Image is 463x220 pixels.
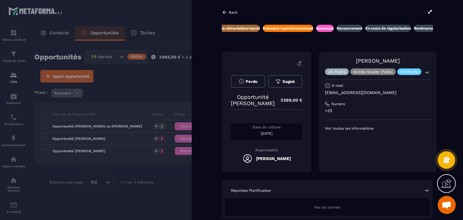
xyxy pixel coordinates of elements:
[325,90,430,96] p: [EMAIL_ADDRESS][DOMAIN_NAME]
[325,126,430,131] p: Voir toutes les informations
[246,79,257,84] span: Perdu
[263,26,313,31] p: Paiement reporté/échelonné
[275,94,302,106] p: 2 599,00 €
[438,196,456,214] a: Ouvrir le chat
[337,26,362,31] p: Recouvrement
[365,26,411,31] p: En cours de régularisation
[231,188,271,193] p: Réponses Planificateur
[231,131,302,136] p: [DATE]
[331,102,345,106] p: Numéro
[400,70,418,74] p: V3 Podia
[423,69,431,76] p: +6
[325,108,430,114] p: +33
[268,75,303,88] button: Gagné
[353,70,393,74] p: Accès Scaler Podia
[314,205,340,209] span: Pas de donnée
[356,58,400,64] a: [PERSON_NAME]
[231,148,302,152] p: Responsable
[282,79,295,84] span: Gagné
[231,94,275,106] p: Opportunité [PERSON_NAME]
[256,156,291,161] h5: [PERSON_NAME]
[332,83,343,88] p: E-mail
[414,26,447,31] p: Remboursé/annulé
[316,26,334,31] p: Nouveaux
[231,125,302,130] p: Date de clôture
[231,75,265,88] button: Perdu
[229,10,238,14] p: Back
[203,26,260,31] p: Demande de rétractation/report
[328,70,346,74] p: v4 Podia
